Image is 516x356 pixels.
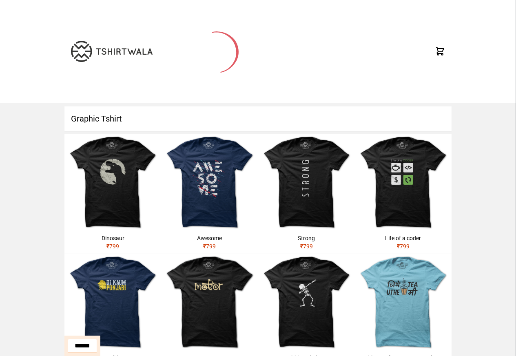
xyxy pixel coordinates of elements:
[64,254,161,351] img: shera-di-kaum-punjabi-1.jpg
[261,234,352,242] div: Strong
[300,243,313,250] span: ₹ 799
[64,106,452,131] h1: Graphic Tshirt
[355,134,452,231] img: life-of-a-coder.jpg
[258,254,355,351] img: skeleton-dabbing.jpg
[64,134,161,254] a: Dinosaur₹799
[68,234,158,242] div: Dinosaur
[258,134,355,231] img: strong.jpg
[161,134,258,231] img: awesome.jpg
[203,243,216,250] span: ₹ 799
[64,134,161,231] img: dinosaur.jpg
[258,134,355,254] a: Strong₹799
[358,234,448,242] div: Life of a coder
[355,134,452,254] a: Life of a coder₹799
[164,234,255,242] div: Awesome
[397,243,410,250] span: ₹ 799
[106,243,119,250] span: ₹ 799
[355,254,452,351] img: jithe-tea-uthe-me.jpg
[161,254,258,351] img: motor.jpg
[71,41,153,62] img: TW-LOGO-400-104.png
[161,134,258,254] a: Awesome₹799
